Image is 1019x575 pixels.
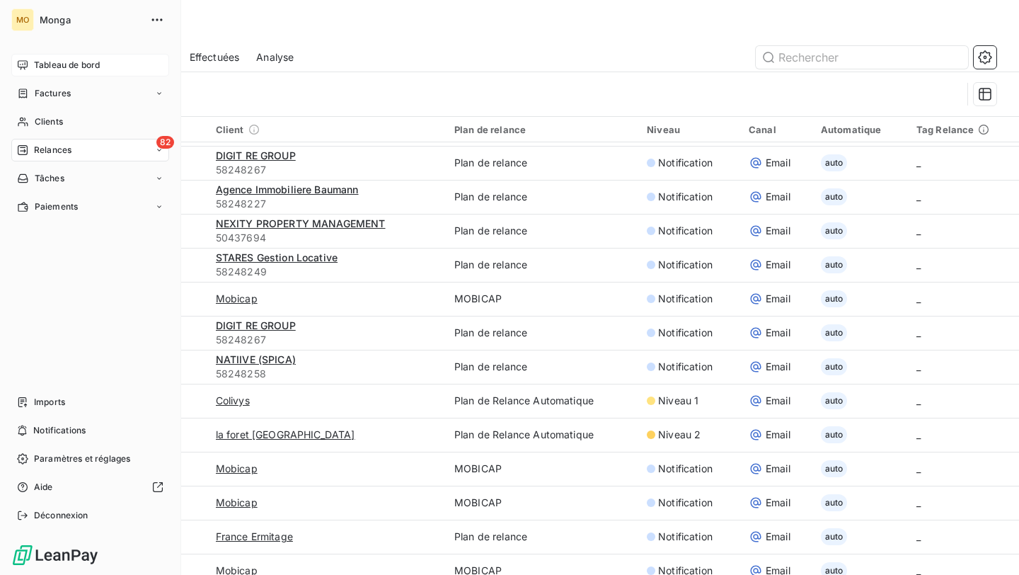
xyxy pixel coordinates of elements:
[916,496,921,508] span: _
[756,46,968,69] input: Rechercher
[34,144,71,156] span: Relances
[35,172,64,185] span: Tâches
[916,292,921,304] span: _
[34,509,88,522] span: Déconnexion
[446,452,638,486] td: MOBICAP
[40,14,142,25] span: Monga
[446,316,638,350] td: Plan de relance
[658,326,713,340] span: Notification
[658,292,713,306] span: Notification
[454,124,630,135] div: Plan de relance
[821,528,848,545] span: auto
[216,265,437,279] span: 58248249
[658,462,713,476] span: Notification
[216,251,338,263] span: STARES Gestion Locative
[821,222,848,239] span: auto
[821,494,848,511] span: auto
[33,424,86,437] span: Notifications
[916,530,921,542] span: _
[11,476,169,499] a: Aide
[916,428,921,440] span: _
[216,333,437,347] span: 58248267
[916,224,921,237] span: _
[216,292,258,306] span: Mobicap
[11,8,34,31] div: MO
[821,256,848,273] span: auto
[821,324,848,341] span: auto
[446,214,638,248] td: Plan de relance
[916,326,921,338] span: _
[647,124,732,135] div: Niveau
[658,360,713,374] span: Notification
[216,217,386,229] span: NEXITY PROPERTY MANAGEMENT
[749,124,804,135] div: Canal
[446,146,638,180] td: Plan de relance
[766,530,790,544] span: Email
[766,326,790,340] span: Email
[446,384,638,418] td: Plan de Relance Automatique
[821,358,848,375] span: auto
[216,367,437,381] span: 58248258
[916,190,921,203] span: _
[446,486,638,520] td: MOBICAP
[216,530,293,544] span: France Ermitage
[35,115,63,128] span: Clients
[821,392,848,409] span: auto
[35,200,78,213] span: Paiements
[190,50,240,64] span: Effectuées
[156,136,174,149] span: 82
[216,394,250,408] span: Colivys
[766,360,790,374] span: Email
[446,418,638,452] td: Plan de Relance Automatique
[446,180,638,214] td: Plan de relance
[766,428,790,442] span: Email
[916,462,921,474] span: _
[916,124,990,135] span: Tag Relance
[34,396,65,409] span: Imports
[658,190,713,204] span: Notification
[216,163,437,177] span: 58248267
[216,231,437,245] span: 50437694
[216,124,244,135] span: Client
[766,462,790,476] span: Email
[766,224,790,238] span: Email
[821,154,848,171] span: auto
[216,496,258,510] span: Mobicap
[658,530,713,544] span: Notification
[216,183,359,195] span: Agence Immobiliere Baumann
[916,394,921,406] span: _
[658,394,698,408] span: Niveau 1
[446,350,638,384] td: Plan de relance
[216,197,437,211] span: 58248227
[766,394,790,408] span: Email
[216,353,296,365] span: NATIIVE (SPICA)
[446,520,638,554] td: Plan de relance
[916,360,921,372] span: _
[34,452,130,465] span: Paramètres et réglages
[11,544,99,567] img: Logo LeanPay
[766,258,790,272] span: Email
[216,149,296,161] span: DIGIT RE GROUP
[446,282,638,316] td: MOBICAP
[821,188,848,205] span: auto
[658,258,713,272] span: Notification
[35,87,71,100] span: Factures
[766,496,790,510] span: Email
[821,124,899,135] div: Automatique
[256,50,294,64] span: Analyse
[766,190,790,204] span: Email
[916,156,921,169] span: _
[446,248,638,282] td: Plan de relance
[34,481,53,494] span: Aide
[916,258,921,271] span: _
[821,426,848,443] span: auto
[216,319,296,331] span: DIGIT RE GROUP
[658,428,701,442] span: Niveau 2
[658,156,713,170] span: Notification
[766,156,790,170] span: Email
[216,462,258,476] span: Mobicap
[766,292,790,306] span: Email
[216,428,355,442] span: la foret [GEOGRAPHIC_DATA]
[821,290,848,307] span: auto
[821,460,848,477] span: auto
